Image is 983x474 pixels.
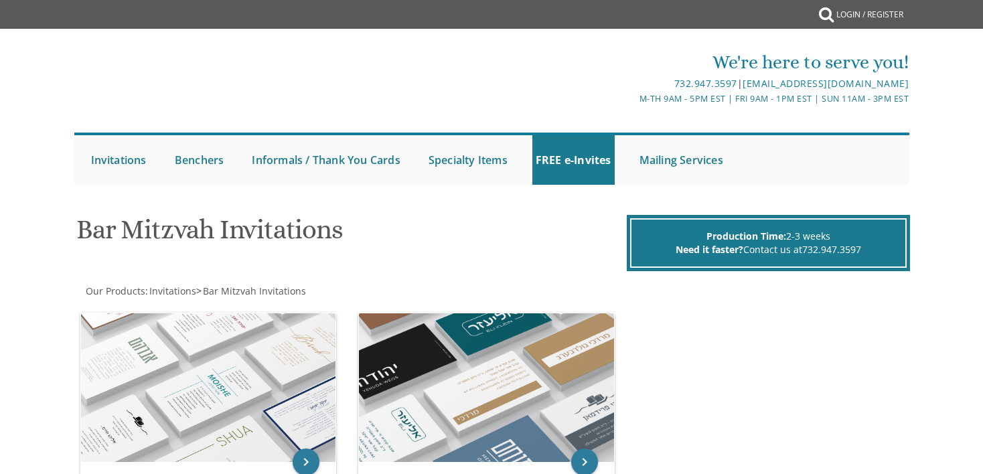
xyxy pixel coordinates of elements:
a: 732.947.3597 [802,243,861,256]
a: FREE e-Invites [532,135,615,185]
span: > [196,285,306,297]
div: : [74,285,492,298]
a: Informals / Thank You Cards [248,135,403,185]
span: Production Time: [706,230,786,242]
a: Bar Mitzvah Invitations [202,285,306,297]
a: Benchers [171,135,228,185]
img: Classic Bar Mitzvah Invitations [81,313,336,462]
span: Need it faster? [676,243,743,256]
div: | [353,76,909,92]
span: Invitations [149,285,196,297]
a: 732.947.3597 [674,77,737,90]
a: Mailing Services [636,135,727,185]
span: Bar Mitzvah Invitations [203,285,306,297]
div: 2-3 weeks Contact us at [630,218,907,268]
a: Specialty Items [425,135,511,185]
div: M-Th 9am - 5pm EST | Fri 9am - 1pm EST | Sun 11am - 3pm EST [353,92,909,106]
div: We're here to serve you! [353,49,909,76]
a: Invitations [148,285,196,297]
a: [EMAIL_ADDRESS][DOMAIN_NAME] [743,77,909,90]
a: Our Products [84,285,145,297]
h1: Bar Mitzvah Invitations [76,215,623,254]
img: Kiddush Minis [359,313,614,462]
a: Invitations [88,135,150,185]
